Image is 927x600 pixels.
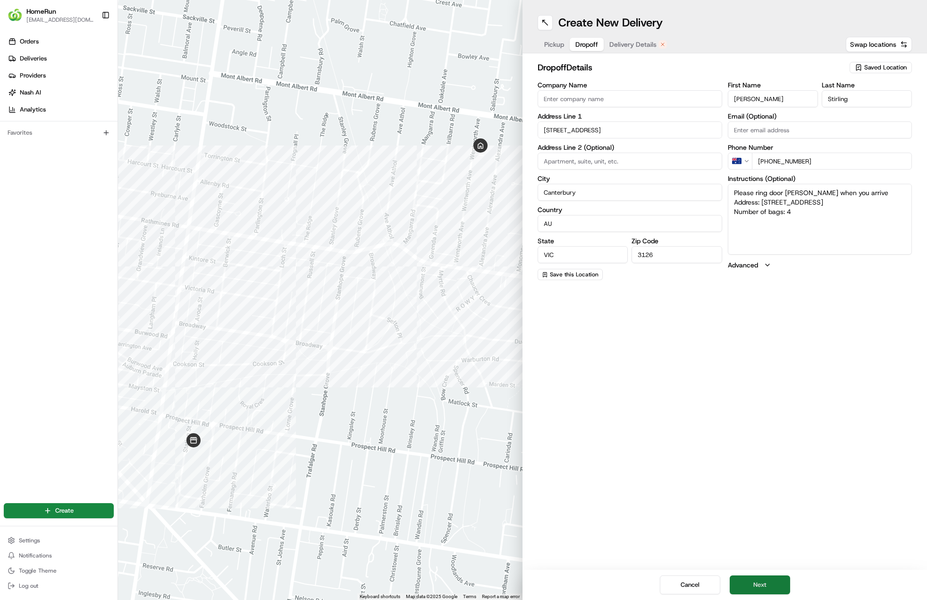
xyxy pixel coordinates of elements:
span: Pickup [544,40,564,49]
label: Phone Number [728,144,912,151]
button: Create [4,503,114,518]
span: Delivery Details [609,40,657,49]
span: Swap locations [850,40,896,49]
span: Settings [19,537,40,544]
label: City [538,175,722,182]
span: Analytics [20,105,46,114]
a: Open this area in Google Maps (opens a new window) [120,588,152,600]
input: Enter city [538,184,722,201]
span: Saved Location [864,63,907,72]
a: Providers [4,68,118,83]
a: Report a map error [482,594,520,599]
button: Save this Location [538,269,603,280]
h1: Create New Delivery [558,15,663,30]
label: Zip Code [632,238,722,244]
label: State [538,238,628,244]
button: Saved Location [850,61,912,74]
label: Address Line 2 (Optional) [538,144,722,151]
img: Google [120,588,152,600]
textarea: Please ring door [PERSON_NAME] when you arrive Address: [STREET_ADDRESS] Number of bags: 4 [728,184,912,255]
label: Address Line 1 [538,113,722,120]
button: Next [730,575,790,594]
span: Create [55,506,74,515]
button: HomeRun [26,7,56,16]
a: Terms (opens in new tab) [463,594,476,599]
label: Company Name [538,82,722,88]
input: Enter last name [822,90,912,107]
a: Deliveries [4,51,118,66]
label: First Name [728,82,818,88]
h2: dropoff Details [538,61,844,74]
span: Deliveries [20,54,47,63]
button: Notifications [4,549,114,562]
span: Notifications [19,552,52,559]
button: Advanced [728,260,912,270]
label: Instructions (Optional) [728,175,912,182]
input: Enter email address [728,121,912,138]
button: Swap locations [846,37,912,52]
button: Toggle Theme [4,564,114,577]
button: Settings [4,534,114,547]
input: Enter company name [538,90,722,107]
input: Enter state [538,246,628,263]
button: Keyboard shortcuts [360,593,400,600]
input: Enter first name [728,90,818,107]
label: Advanced [728,260,758,270]
span: Orders [20,37,39,46]
span: Dropoff [575,40,598,49]
input: Enter address [538,121,722,138]
button: HomeRunHomeRun[EMAIL_ADDRESS][DOMAIN_NAME] [4,4,98,26]
span: Toggle Theme [19,567,57,574]
input: Apartment, suite, unit, etc. [538,153,722,170]
label: Country [538,206,722,213]
input: Enter zip code [632,246,722,263]
button: Cancel [660,575,720,594]
label: Email (Optional) [728,113,912,120]
a: Analytics [4,102,118,117]
button: Log out [4,579,114,592]
button: [EMAIL_ADDRESS][DOMAIN_NAME] [26,16,94,24]
span: Providers [20,71,46,80]
span: Nash AI [20,88,41,97]
img: HomeRun [8,8,23,23]
span: Save this Location [550,271,598,278]
input: Enter country [538,215,722,232]
span: Map data ©2025 Google [406,594,457,599]
a: Orders [4,34,118,49]
input: Enter phone number [752,153,912,170]
a: Nash AI [4,85,118,100]
label: Last Name [822,82,912,88]
span: Log out [19,582,38,590]
div: Favorites [4,125,114,140]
